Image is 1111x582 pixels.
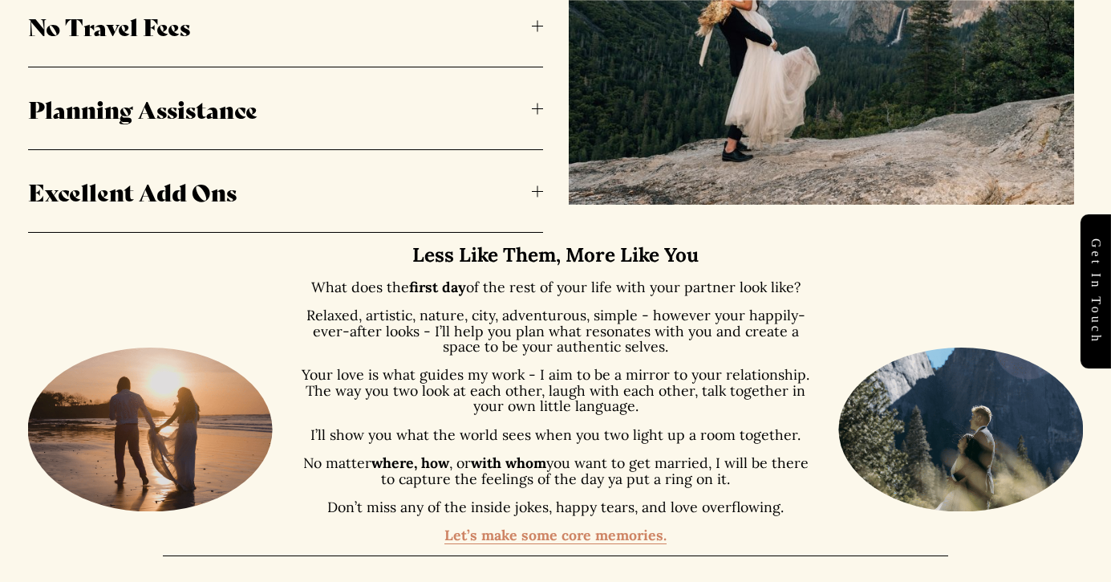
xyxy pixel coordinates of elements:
[471,454,546,472] strong: with whom
[298,367,813,413] p: Your love is what guides my work - I aim to be a mirror to your relationship. The way you two loo...
[28,174,532,208] span: Excellent Add Ons
[28,67,543,149] button: Planning Assistance
[298,499,813,515] p: Don’t miss any of the inside jokes, happy tears, and love overflowing.
[298,307,813,354] p: Relaxed, artistic, nature, city, adventurous, simple - however your happily-ever-after looks - I’...
[371,454,449,472] strong: where, how
[1081,214,1111,368] a: Get in touch
[298,427,813,442] p: I’ll show you what the world sees when you two light up a room together.
[444,526,667,544] a: Let’s make some core memories.
[28,150,543,232] button: Excellent Add Ons
[28,92,532,125] span: Planning Assistance
[412,242,699,267] strong: Less Like Them, More Like You
[28,9,532,43] span: No Travel Fees
[298,279,813,295] p: What does the of the rest of your life with your partner look like?
[298,455,813,486] p: No matter , or you want to get married, I will be there to capture the feelings of the day ya put...
[409,278,466,296] strong: first day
